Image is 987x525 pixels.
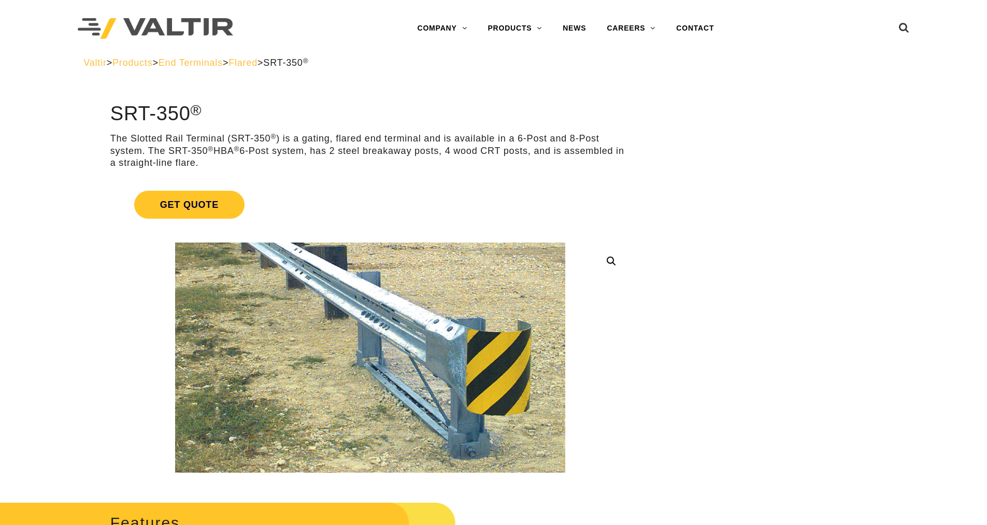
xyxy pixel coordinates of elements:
[596,18,666,39] a: CAREERS
[110,133,630,169] p: The Slotted Rail Terminal (SRT-350 ) is a gating, flared end terminal and is available in a 6-Pos...
[78,18,233,39] img: Valtir
[270,133,276,140] sup: ®
[263,58,308,68] span: SRT-350
[208,145,213,153] sup: ®
[666,18,724,39] a: CONTACT
[112,58,152,68] a: Products
[134,191,245,219] span: Get Quote
[159,58,223,68] a: End Terminals
[407,18,477,39] a: COMPANY
[552,18,596,39] a: NEWS
[191,102,202,118] sup: ®
[234,145,240,153] sup: ®
[303,57,309,65] sup: ®
[228,58,258,68] a: Flared
[110,103,630,125] h1: SRT-350
[83,57,904,69] div: > > > >
[477,18,552,39] a: PRODUCTS
[110,178,630,231] a: Get Quote
[83,58,106,68] a: Valtir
